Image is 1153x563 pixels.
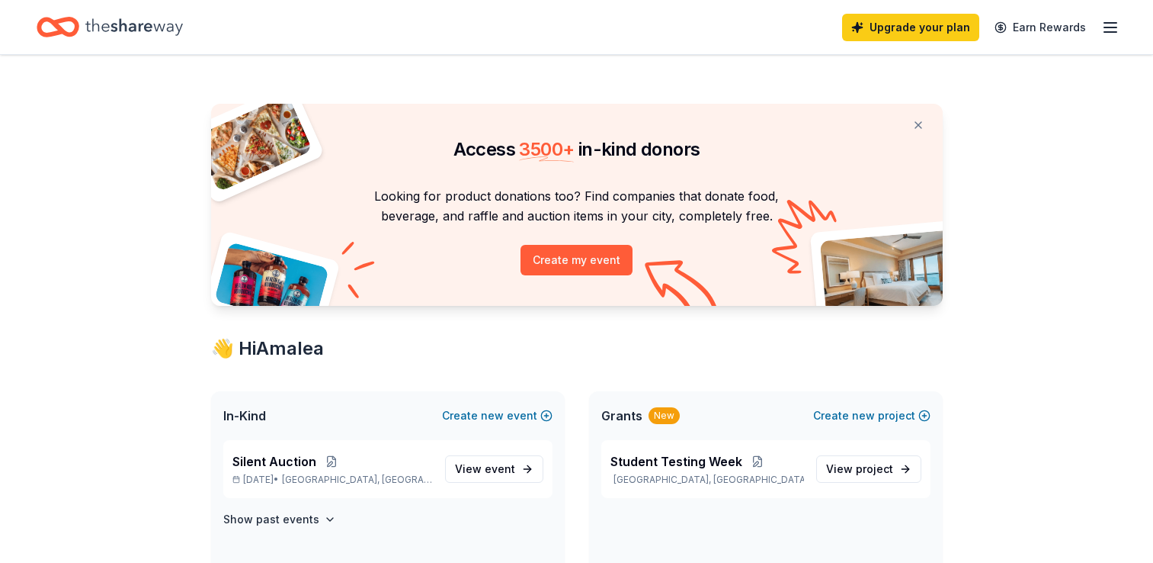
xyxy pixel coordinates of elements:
a: View event [445,455,543,483]
span: In-Kind [223,407,266,425]
span: new [481,407,504,425]
span: Student Testing Week [610,452,742,471]
a: Home [37,9,183,45]
a: Upgrade your plan [842,14,979,41]
span: View [826,460,893,478]
div: New [649,407,680,424]
span: Grants [601,407,642,425]
a: View project [816,455,921,483]
a: Earn Rewards [985,14,1095,41]
button: Show past events [223,510,336,529]
p: Looking for product donations too? Find companies that donate food, beverage, and raffle and auct... [229,186,924,227]
h4: Show past events [223,510,319,529]
button: Createnewproject [813,407,930,425]
p: [DATE] • [232,474,433,486]
span: [GEOGRAPHIC_DATA], [GEOGRAPHIC_DATA] [282,474,432,486]
span: Silent Auction [232,452,316,471]
div: 👋 Hi Amalea [211,336,943,361]
p: [GEOGRAPHIC_DATA], [GEOGRAPHIC_DATA] [610,474,804,486]
img: Pizza [194,95,312,192]
img: Curvy arrow [645,260,721,317]
span: View [455,460,515,478]
span: project [856,462,893,475]
span: new [852,407,875,425]
span: event [485,462,515,475]
button: Createnewevent [442,407,552,425]
span: Access in-kind donors [453,138,700,160]
button: Create my event [520,245,633,275]
span: 3500 + [519,138,574,160]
